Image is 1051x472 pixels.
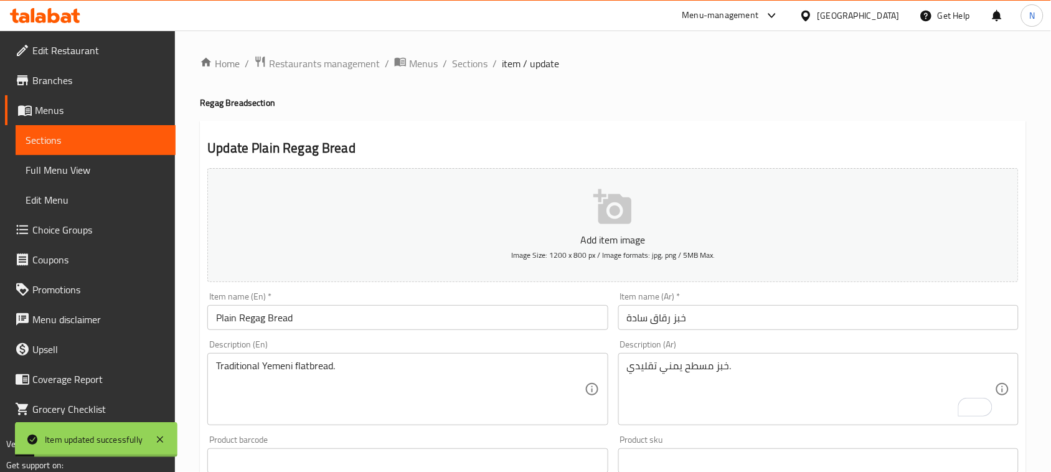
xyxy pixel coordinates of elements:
span: Coverage Report [32,372,166,387]
a: Coupons [5,245,176,275]
span: Full Menu View [26,163,166,177]
div: Menu-management [682,8,759,23]
a: Grocery Checklist [5,394,176,424]
p: Add item image [227,232,999,247]
a: Restaurants management [254,55,380,72]
a: Promotions [5,275,176,304]
input: Enter name En [207,305,608,330]
span: item / update [502,56,559,71]
li: / [493,56,497,71]
span: Image Size: 1200 x 800 px / Image formats: jpg, png / 5MB Max. [511,248,715,262]
span: Sections [26,133,166,148]
span: N [1029,9,1035,22]
input: Enter name Ar [618,305,1019,330]
a: Home [200,56,240,71]
a: Upsell [5,334,176,364]
span: Choice Groups [32,222,166,237]
li: / [385,56,389,71]
span: Upsell [32,342,166,357]
span: Grocery Checklist [32,402,166,417]
div: Item updated successfully [45,433,143,446]
a: Branches [5,65,176,95]
button: Add item imageImage Size: 1200 x 800 px / Image formats: jpg, png / 5MB Max. [207,168,1019,282]
a: Edit Menu [16,185,176,215]
a: Edit Restaurant [5,35,176,65]
span: Edit Restaurant [32,43,166,58]
span: Restaurants management [269,56,380,71]
a: Choice Groups [5,215,176,245]
span: Promotions [32,282,166,297]
a: Sections [16,125,176,155]
a: Full Menu View [16,155,176,185]
nav: breadcrumb [200,55,1026,72]
span: Version: [6,436,37,452]
li: / [245,56,249,71]
span: Branches [32,73,166,88]
a: Menus [394,55,438,72]
a: Menu disclaimer [5,304,176,334]
a: Coverage Report [5,364,176,394]
h4: Regag Bread section [200,97,1026,109]
li: / [443,56,447,71]
h2: Update Plain Regag Bread [207,139,1019,158]
a: Sections [452,56,488,71]
div: [GEOGRAPHIC_DATA] [818,9,900,22]
a: Menus [5,95,176,125]
span: Edit Menu [26,192,166,207]
span: Coupons [32,252,166,267]
span: Menus [409,56,438,71]
span: Menus [35,103,166,118]
textarea: Traditional Yemeni flatbread. [216,360,584,419]
textarea: To enrich screen reader interactions, please activate Accessibility in Grammarly extension settings [627,360,995,419]
span: Menu disclaimer [32,312,166,327]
